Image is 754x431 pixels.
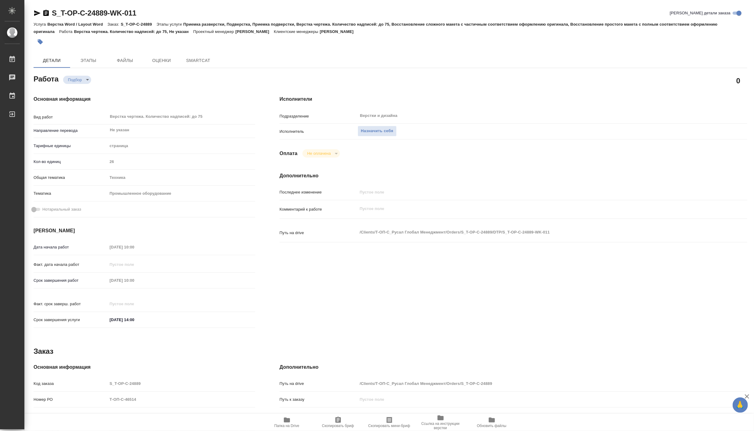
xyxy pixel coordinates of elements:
[34,301,107,307] p: Факт. срок заверш. работ
[735,399,745,411] span: 🙏
[107,315,161,324] input: ✎ Введи что-нибудь
[280,397,358,403] p: Путь к заказу
[34,227,255,234] h4: [PERSON_NAME]
[280,96,747,103] h4: Исполнители
[235,29,274,34] p: [PERSON_NAME]
[306,151,333,156] button: Не оплачена
[34,262,107,268] p: Факт. дата начала работ
[110,57,140,64] span: Файлы
[280,150,298,157] h4: Оплата
[74,57,103,64] span: Этапы
[358,188,709,197] input: Пустое поле
[52,9,136,17] a: S_T-OP-C-24889-WK-011
[280,230,358,236] p: Путь на drive
[415,414,466,431] button: Ссылка на инструкции верстки
[419,422,463,430] span: Ссылка на инструкции верстки
[147,57,176,64] span: Оценки
[34,22,717,34] p: Приемка разверстки, Подверстка, Приемка подверстки, Верстка чертежа. Количество надписей: до 75, ...
[34,128,107,134] p: Направление перевода
[280,189,358,195] p: Последнее изменение
[107,299,161,308] input: Пустое поле
[361,128,393,135] span: Назначить себя
[42,206,81,212] span: Нотариальный заказ
[34,346,53,356] h2: Заказ
[34,412,107,418] p: Вид услуги
[107,141,255,151] div: страница
[280,113,358,119] p: Подразделение
[670,10,731,16] span: [PERSON_NAME] детали заказа
[34,244,107,250] p: Дата начала работ
[107,243,161,252] input: Пустое поле
[34,190,107,197] p: Тематика
[274,424,299,428] span: Папка на Drive
[280,381,358,387] p: Путь на drive
[34,159,107,165] p: Кол-во единиц
[66,77,84,82] button: Подбор
[320,29,358,34] p: [PERSON_NAME]
[63,76,91,84] div: Подбор
[477,424,506,428] span: Обновить файлы
[34,175,107,181] p: Общая тематика
[107,411,255,420] input: Пустое поле
[280,129,358,135] p: Исполнитель
[280,206,358,212] p: Комментарий к работе
[34,381,107,387] p: Код заказа
[34,35,47,49] button: Добавить тэг
[280,364,747,371] h4: Дополнительно
[34,96,255,103] h4: Основная информация
[358,379,709,388] input: Пустое поле
[37,57,66,64] span: Детали
[121,22,156,27] p: S_T-OP-C-24889
[274,29,320,34] p: Клиентские менеджеры
[358,395,709,404] input: Пустое поле
[59,29,74,34] p: Работа
[261,414,313,431] button: Папка на Drive
[34,73,59,84] h2: Работа
[107,260,161,269] input: Пустое поле
[74,29,193,34] p: Верстка чертежа. Количество надписей: до 75, Не указан
[34,9,41,17] button: Скопировать ссылку для ЯМессенджера
[42,9,50,17] button: Скопировать ссылку
[358,126,397,136] button: Назначить себя
[107,276,161,285] input: Пустое поле
[313,414,364,431] button: Скопировать бриф
[368,424,410,428] span: Скопировать мини-бриф
[34,397,107,403] p: Номер РО
[302,149,340,158] div: Подбор
[107,188,255,199] div: Промышленное оборудование
[184,57,213,64] span: SmartCat
[107,379,255,388] input: Пустое поле
[34,114,107,120] p: Вид работ
[34,364,255,371] h4: Основная информация
[466,414,517,431] button: Обновить файлы
[358,227,709,237] textarea: /Clients/Т-ОП-С_Русал Глобал Менеджмент/Orders/S_T-OP-C-24889/DTP/S_T-OP-C-24889-WK-011
[107,157,255,166] input: Пустое поле
[736,75,740,86] h2: 0
[364,414,415,431] button: Скопировать мини-бриф
[34,277,107,284] p: Срок завершения работ
[108,22,121,27] p: Заказ:
[156,22,183,27] p: Этапы услуги
[280,412,358,418] p: Проекты Smartcat
[34,143,107,149] p: Тарифные единицы
[733,397,748,413] button: 🙏
[34,22,47,27] p: Услуга
[280,172,747,179] h4: Дополнительно
[34,317,107,323] p: Срок завершения услуги
[322,424,354,428] span: Скопировать бриф
[47,22,107,27] p: Верстка Word / Layout Word
[107,395,255,404] input: Пустое поле
[107,172,255,183] div: Техника
[193,29,235,34] p: Проектный менеджер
